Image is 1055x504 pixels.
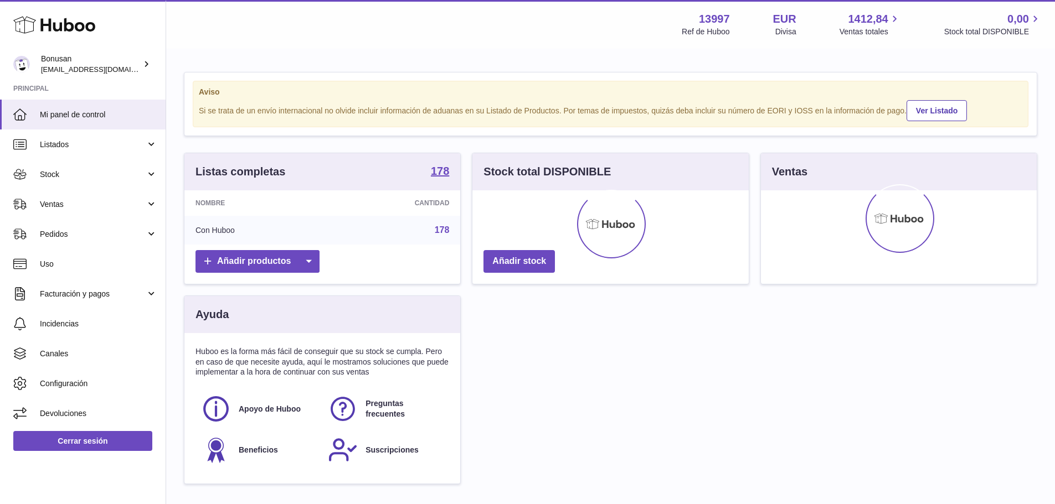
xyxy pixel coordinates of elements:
div: Si se trata de un envío internacional no olvide incluir información de aduanas en su Listado de P... [199,98,1022,121]
span: Devoluciones [40,408,157,419]
img: info@bonusan.es [13,56,30,72]
div: Bonusan [41,54,141,75]
span: Suscripciones [366,445,419,455]
span: Preguntas frecuentes [366,398,442,419]
span: Incidencias [40,319,157,329]
a: Ver Listado [907,100,967,121]
span: Beneficios [239,445,278,455]
td: Con Huboo [184,216,328,245]
a: 0,00 Stock total DISPONIBLE [944,12,1042,37]
span: [EMAIL_ADDRESS][DOMAIN_NAME] [41,65,163,74]
h3: Listas completas [195,164,285,179]
span: 1412,84 [848,12,888,27]
span: Apoyo de Huboo [239,404,301,414]
a: 1412,84 Ventas totales [840,12,901,37]
a: Añadir stock [483,250,555,273]
span: Ventas totales [840,27,901,37]
span: Canales [40,349,157,359]
span: Pedidos [40,229,146,240]
a: Apoyo de Huboo [201,394,317,424]
p: Huboo es la forma más fácil de conseguir que su stock se cumpla. Pero en caso de que necesite ayu... [195,346,449,378]
th: Nombre [184,190,328,216]
a: Suscripciones [328,435,444,465]
a: 178 [431,165,449,179]
a: 178 [435,225,450,235]
h3: Ventas [772,164,807,179]
strong: Aviso [199,87,1022,97]
span: Facturación y pagos [40,289,146,299]
div: Ref de Huboo [682,27,729,37]
span: 0,00 [1007,12,1029,27]
strong: EUR [773,12,796,27]
div: Divisa [775,27,796,37]
span: Listados [40,139,146,150]
strong: 13997 [699,12,730,27]
h3: Stock total DISPONIBLE [483,164,611,179]
a: Preguntas frecuentes [328,394,444,424]
span: Stock [40,169,146,180]
span: Configuración [40,378,157,389]
a: Añadir productos [195,250,320,273]
strong: 178 [431,165,449,176]
span: Mi panel de control [40,110,157,120]
th: Cantidad [328,190,461,216]
a: Beneficios [201,435,317,465]
span: Ventas [40,199,146,210]
a: Cerrar sesión [13,431,152,451]
h3: Ayuda [195,307,229,322]
span: Uso [40,259,157,269]
span: Stock total DISPONIBLE [944,27,1042,37]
